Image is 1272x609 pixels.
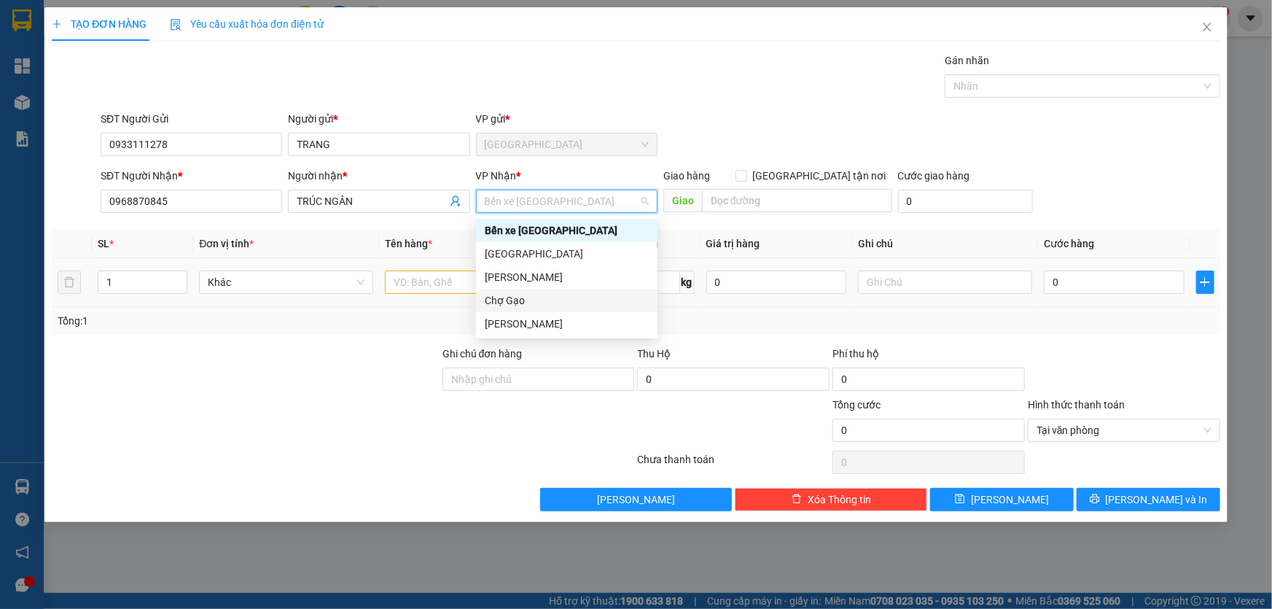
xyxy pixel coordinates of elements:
span: Yêu cầu xuất hóa đơn điện tử [170,18,324,30]
span: save [955,494,965,505]
button: save[PERSON_NAME] [930,488,1074,511]
input: Cước giao hàng [898,190,1033,213]
span: plus [52,19,62,29]
button: deleteXóa Thông tin [735,488,927,511]
label: Ghi chú đơn hàng [442,348,523,360]
span: Bến xe Tiền Giang [485,190,649,212]
input: VD: Bàn, Ghế [385,271,559,294]
div: Bến xe [GEOGRAPHIC_DATA] [485,222,649,238]
span: SL [98,238,109,249]
button: printer[PERSON_NAME] và In [1077,488,1220,511]
div: Chợ Gạo [485,292,649,309]
span: Tổng cước [832,399,881,411]
div: Bến xe Tiền Giang [476,219,658,242]
span: [PERSON_NAME] [597,492,675,508]
label: Cước giao hàng [898,170,970,182]
button: [PERSON_NAME] [540,488,733,511]
span: Khác [208,271,364,293]
input: Ghi Chú [858,271,1032,294]
span: Sài Gòn [485,133,649,155]
span: kg [680,271,695,294]
div: Người nhận [288,168,469,184]
div: Nguyễn Văn Nguyễn [476,312,658,335]
span: Giao [663,189,702,212]
span: Thu Hộ [637,348,671,360]
span: delete [792,494,802,505]
span: close [1201,21,1213,33]
span: VP Nhận [476,170,517,182]
span: Giao hàng [663,170,710,182]
div: Chưa thanh toán [636,451,832,477]
div: Sài Gòn [476,242,658,265]
span: Xóa Thông tin [808,492,871,508]
input: 0 [706,271,847,294]
span: [GEOGRAPHIC_DATA] tận nơi [747,168,892,184]
div: Phí thu hộ [832,346,1025,368]
label: Gán nhãn [945,55,989,66]
span: Giá trị hàng [706,238,760,249]
input: Dọc đường [702,189,892,212]
span: plus [1197,276,1214,288]
span: [PERSON_NAME] [971,492,1049,508]
span: Cước hàng [1044,238,1094,249]
div: Cao Tốc [476,265,658,289]
label: Hình thức thanh toán [1028,399,1125,411]
div: [PERSON_NAME] [485,316,649,332]
div: Người gửi [288,111,469,127]
img: icon [170,19,182,31]
span: Đơn vị tính [199,238,254,249]
div: VP gửi [476,111,658,127]
button: plus [1196,271,1214,294]
span: printer [1090,494,1100,505]
button: delete [58,271,81,294]
span: Tên hàng [385,238,432,249]
div: SĐT Người Nhận [101,168,282,184]
span: Tại văn phòng [1037,419,1211,441]
div: [PERSON_NAME] [485,269,649,285]
span: TẠO ĐƠN HÀNG [52,18,147,30]
input: Ghi chú đơn hàng [442,368,635,391]
span: [PERSON_NAME] và In [1106,492,1208,508]
div: Tổng: 1 [58,313,491,329]
div: [GEOGRAPHIC_DATA] [485,246,649,262]
button: Close [1187,7,1228,48]
div: SĐT Người Gửi [101,111,282,127]
div: Chợ Gạo [476,289,658,312]
th: Ghi chú [852,230,1038,258]
span: user-add [450,195,461,207]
